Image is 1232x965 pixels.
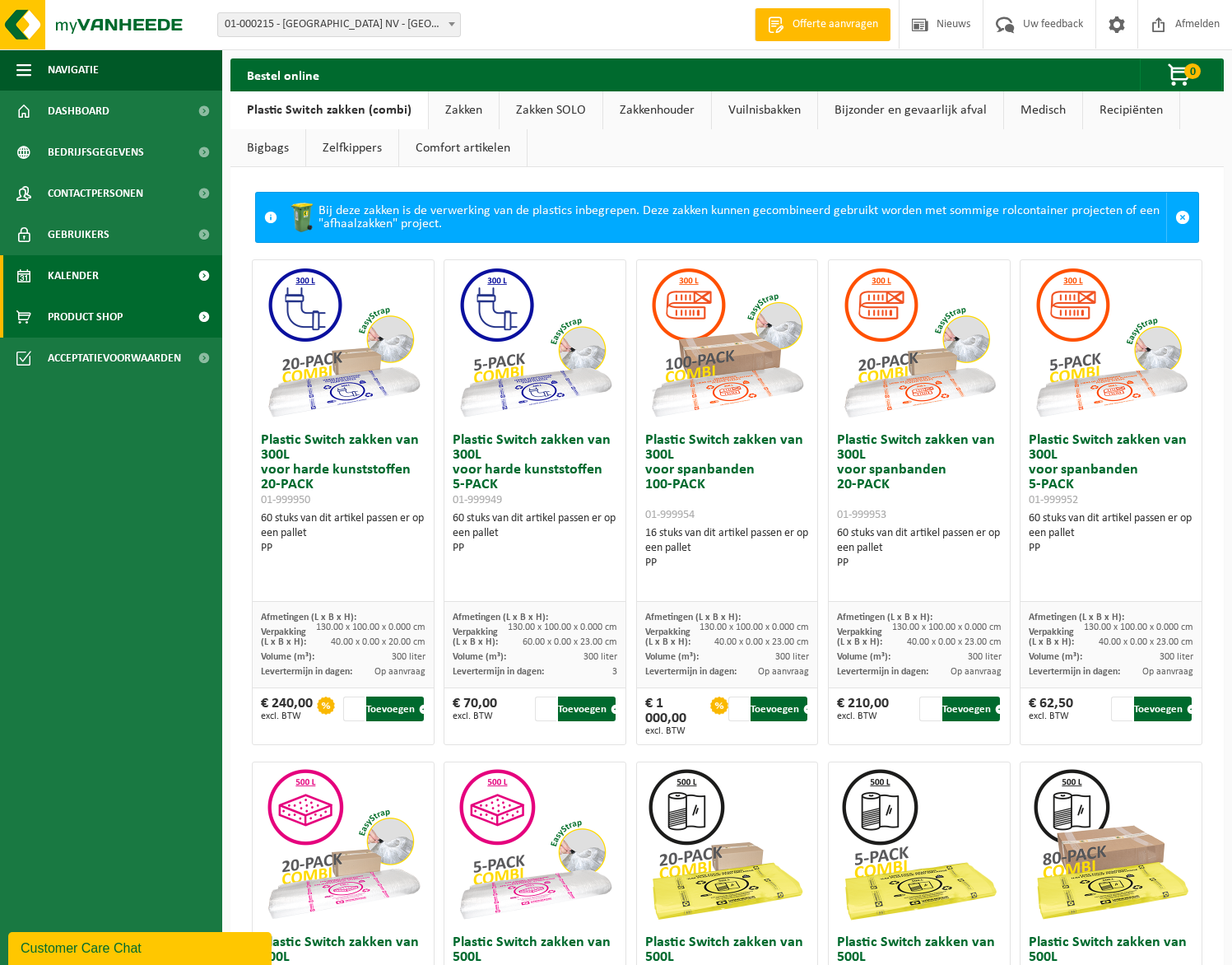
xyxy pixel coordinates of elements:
div: € 62,50 [1029,697,1073,721]
span: Levertermijn in dagen: [837,667,928,677]
span: Dashboard [48,91,109,132]
span: 300 liter [583,652,617,662]
div: PP [453,541,617,556]
span: 01-999954 [645,509,695,521]
h3: Plastic Switch zakken van 300L voor spanbanden 100-PACK [645,433,810,522]
iframe: chat widget [8,929,275,965]
span: Volume (m³): [645,652,699,662]
a: Medisch [1004,91,1082,129]
span: Verpakking (L x B x H): [645,627,690,647]
span: Levertermijn in dagen: [1029,667,1120,677]
span: excl. BTW [645,726,707,736]
span: Levertermijn in dagen: [261,667,352,677]
div: € 70,00 [453,697,497,721]
div: € 240,00 [261,697,313,721]
a: Zakken [429,91,499,129]
span: Op aanvraag [758,667,809,677]
a: Sluit melding [1166,193,1198,242]
span: 130.00 x 100.00 x 0.000 cm [892,622,1002,632]
img: 01-999952 [1029,260,1193,425]
img: WB-0240-HPE-GN-50.png [286,201,318,234]
span: 01-999952 [1029,494,1078,506]
div: PP [645,556,810,571]
h3: Plastic Switch zakken van 300L voor harde kunststoffen 5-PACK [453,433,617,507]
span: 300 liter [968,652,1002,662]
span: Contactpersonen [48,173,143,214]
span: 3 [612,667,617,677]
span: Volume (m³): [1029,652,1082,662]
span: 130.00 x 100.00 x 0.000 cm [1084,622,1193,632]
span: 300 liter [775,652,809,662]
span: Afmetingen (L x B x H): [645,613,741,622]
span: Op aanvraag [374,667,425,677]
a: Bijzonder en gevaarlijk afval [818,91,1003,129]
span: 60.00 x 0.00 x 23.00 cm [523,637,617,647]
a: Zelfkippers [306,129,398,167]
img: 01-999953 [837,260,1002,425]
a: Bigbags [230,129,305,167]
span: excl. BTW [1029,711,1073,721]
h3: Plastic Switch zakken van 300L voor spanbanden 20-PACK [837,433,1002,522]
div: € 210,00 [837,697,889,721]
h3: Plastic Switch zakken van 300L voor spanbanden 5-PACK [1029,433,1193,507]
a: Vuilnisbakken [712,91,817,129]
img: 01-999963 [837,762,1002,927]
img: 01-999968 [1029,762,1193,927]
span: 0 [1184,63,1201,79]
span: excl. BTW [453,711,497,721]
span: excl. BTW [261,711,313,721]
a: Recipiënten [1083,91,1179,129]
span: Bedrijfsgegevens [48,132,144,173]
img: 01-999956 [261,762,425,927]
span: Verpakking (L x B x H): [837,627,882,647]
img: 01-999954 [644,260,809,425]
input: 1 [535,697,556,721]
span: Verpakking (L x B x H): [453,627,498,647]
a: Comfort artikelen [399,129,527,167]
button: Toevoegen [366,697,424,721]
span: 01-000215 - EROGAL NV - OOSTNIEUWKERKE [217,12,461,37]
a: Zakken SOLO [500,91,602,129]
input: 1 [919,697,941,721]
span: Navigatie [48,49,99,91]
span: Acceptatievoorwaarden [48,338,181,379]
div: 60 stuks van dit artikel passen er op een pallet [453,511,617,556]
h2: Bestel online [230,58,336,91]
span: Levertermijn in dagen: [453,667,544,677]
img: 01-999955 [453,762,617,927]
span: 01-000215 - EROGAL NV - OOSTNIEUWKERKE [218,13,460,36]
img: 01-999950 [261,260,425,425]
span: Levertermijn in dagen: [645,667,737,677]
span: Afmetingen (L x B x H): [837,613,932,622]
span: Afmetingen (L x B x H): [261,613,356,622]
div: 16 stuks van dit artikel passen er op een pallet [645,526,810,571]
a: Plastic Switch zakken (combi) [230,91,428,129]
input: 1 [728,697,750,721]
a: Offerte aanvragen [755,8,890,41]
button: Toevoegen [751,697,807,721]
div: Bij deze zakken is de verwerking van de plastics inbegrepen. Deze zakken kunnen gecombineerd gebr... [286,193,1166,242]
div: 60 stuks van dit artikel passen er op een pallet [837,526,1002,571]
span: Volume (m³): [453,652,506,662]
span: Op aanvraag [1142,667,1193,677]
span: Kalender [48,255,99,296]
span: Volume (m³): [261,652,314,662]
span: Afmetingen (L x B x H): [453,613,548,622]
span: 40.00 x 0.00 x 23.00 cm [714,637,809,647]
button: Toevoegen [942,697,1000,721]
span: Volume (m³): [837,652,890,662]
button: Toevoegen [1134,697,1192,721]
div: PP [1029,541,1193,556]
div: PP [837,556,1002,571]
span: 300 liter [392,652,425,662]
span: Gebruikers [48,214,109,255]
span: 40.00 x 0.00 x 23.00 cm [907,637,1002,647]
span: 40.00 x 0.00 x 20.00 cm [331,637,425,647]
span: Afmetingen (L x B x H): [1029,613,1124,622]
span: Offerte aanvragen [788,16,882,33]
button: 0 [1140,58,1222,91]
span: 01-999949 [453,494,502,506]
span: 130.00 x 100.00 x 0.000 cm [508,622,617,632]
span: 40.00 x 0.00 x 23.00 cm [1099,637,1193,647]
